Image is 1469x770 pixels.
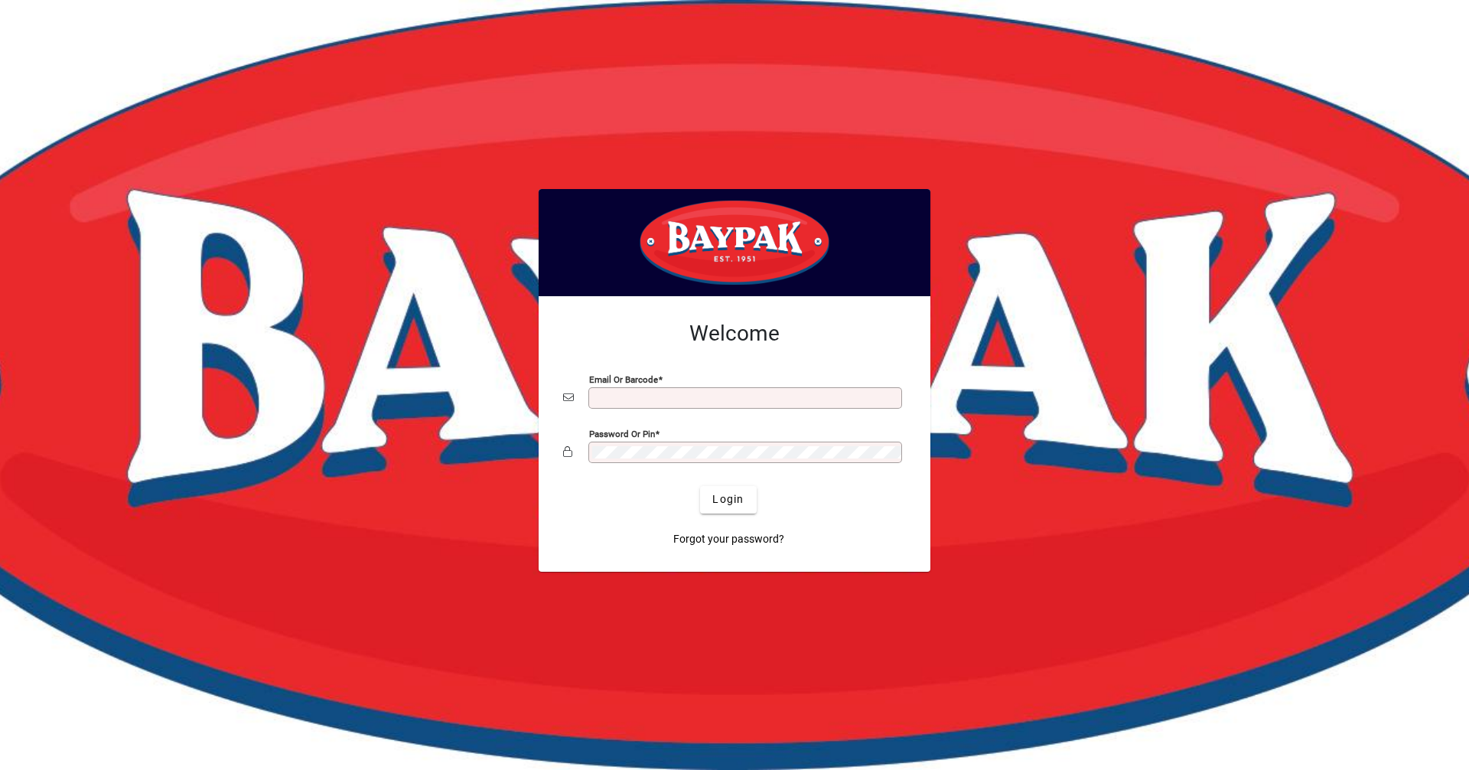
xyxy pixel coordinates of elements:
[667,526,790,553] a: Forgot your password?
[589,374,658,384] mat-label: Email or Barcode
[589,428,655,439] mat-label: Password or Pin
[563,321,906,347] h2: Welcome
[712,491,744,507] span: Login
[700,486,756,514] button: Login
[673,531,784,547] span: Forgot your password?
